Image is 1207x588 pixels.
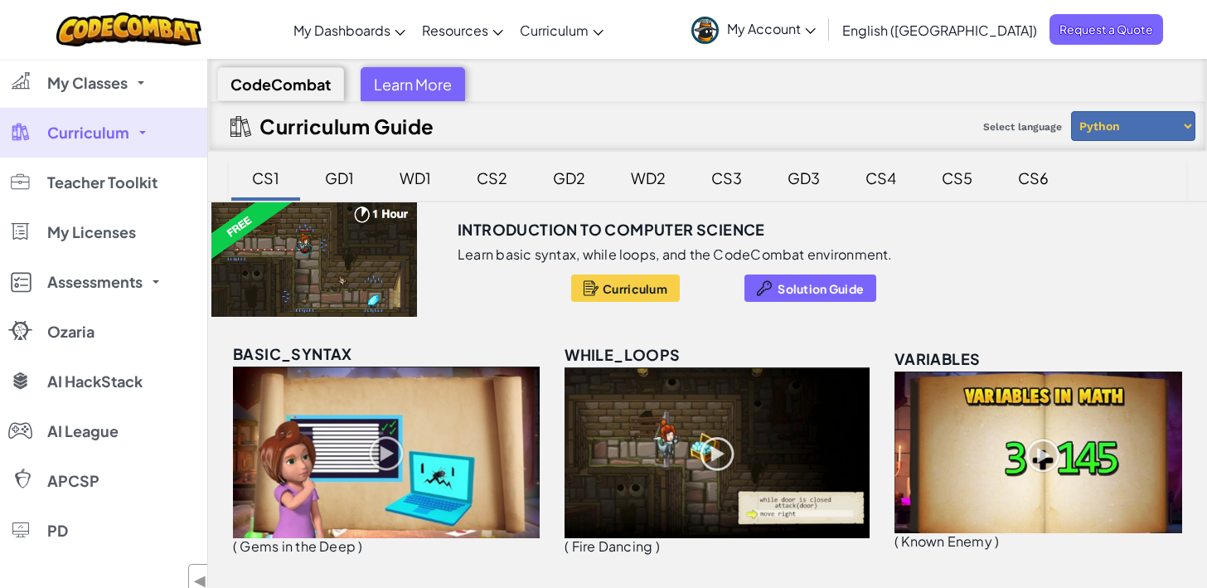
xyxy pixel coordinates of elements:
[1049,14,1163,45] a: Request a Quote
[47,374,143,389] span: AI HackStack
[383,158,448,197] div: WD1
[834,7,1045,52] a: English ([GEOGRAPHIC_DATA])
[217,67,344,101] div: CodeCombat
[565,345,680,364] span: while_loops
[233,537,237,555] span: (
[901,532,992,550] span: Known Enemy
[460,158,524,197] div: CS2
[849,158,913,197] div: CS4
[614,158,682,197] div: WD2
[414,7,511,52] a: Resources
[656,537,660,555] span: )
[458,217,765,242] h3: Introduction to Computer Science
[565,537,569,555] span: (
[285,7,414,52] a: My Dashboards
[571,275,680,302] button: Curriculum
[995,532,999,550] span: )
[894,349,981,368] span: variables
[727,20,816,37] span: My Account
[925,158,989,197] div: CS5
[603,282,667,295] span: Curriculum
[233,367,540,538] img: basic_syntax_unlocked.png
[771,158,836,197] div: GD3
[56,12,201,46] img: CodeCombat logo
[308,158,371,197] div: GD1
[744,275,876,302] button: Solution Guide
[536,158,602,197] div: GD2
[778,282,864,295] span: Solution Guide
[230,116,251,137] img: IconCurriculumGuide.svg
[422,22,488,39] span: Resources
[695,158,759,197] div: CS3
[894,532,899,550] span: (
[259,114,434,138] h2: Curriculum Guide
[47,324,95,339] span: Ozaria
[235,158,296,197] div: CS1
[842,22,1037,39] span: English ([GEOGRAPHIC_DATA])
[565,367,870,538] img: while_loops_unlocked.png
[511,7,612,52] a: Curriculum
[233,344,352,363] span: basic_syntax
[572,537,653,555] span: Fire Dancing
[358,537,362,555] span: )
[47,424,119,439] span: AI League
[1001,158,1065,197] div: CS6
[683,3,824,56] a: My Account
[458,246,893,263] p: Learn basic syntax, while loops, and the CodeCombat environment.
[47,75,128,90] span: My Classes
[240,537,356,555] span: Gems in the Deep
[520,22,589,39] span: Curriculum
[361,67,465,101] div: Learn More
[47,225,136,240] span: My Licenses
[47,175,158,190] span: Teacher Toolkit
[47,275,143,289] span: Assessments
[47,125,129,140] span: Curriculum
[894,372,1182,532] img: variables_unlocked.png
[977,114,1069,139] span: Select language
[691,17,719,44] img: avatar
[293,22,390,39] span: My Dashboards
